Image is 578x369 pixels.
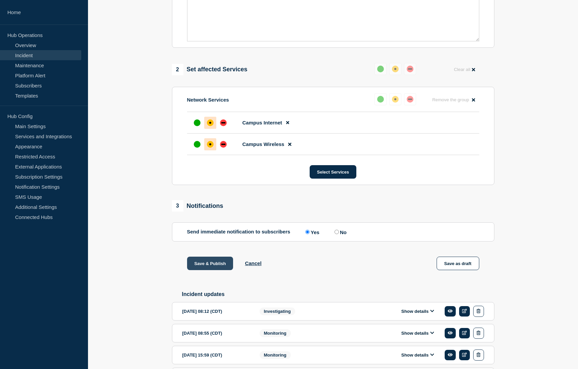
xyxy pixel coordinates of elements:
label: No [333,229,347,235]
div: up [194,141,201,148]
p: Network Services [187,97,229,103]
button: Show details [399,330,436,336]
div: affected [392,96,399,103]
div: up [377,96,384,103]
div: down [220,141,227,148]
label: Yes [304,229,319,235]
button: up [374,93,387,105]
div: down [220,119,227,126]
div: Send immediate notification to subscribers [187,229,479,235]
input: Yes [305,230,310,234]
span: Campus Internet [242,120,282,125]
button: Remove the group [428,93,479,106]
button: Show details [399,352,436,358]
span: 2 [172,64,183,75]
div: down [407,66,413,72]
div: Notifications [172,200,223,212]
button: Show details [399,308,436,314]
button: Select Services [310,165,356,179]
span: Campus Wireless [242,141,284,147]
button: up [374,63,387,75]
button: down [404,63,416,75]
div: [DATE] 08:12 (CDT) [182,306,250,317]
div: [DATE] 08:55 (CDT) [182,328,250,339]
button: affected [389,93,401,105]
div: affected [392,66,399,72]
button: Save as draft [437,257,479,270]
div: affected [207,141,214,148]
div: [DATE] 15:59 (CDT) [182,349,250,361]
button: Save & Publish [187,257,233,270]
div: up [377,66,384,72]
span: Monitoring [260,329,291,337]
p: Send immediate notification to subscribers [187,229,291,235]
h2: Incident updates [182,291,494,297]
input: No [335,230,339,234]
div: affected [207,119,214,126]
button: Cancel [245,260,261,266]
button: Clear all [450,63,479,76]
div: up [194,119,201,126]
span: 3 [172,200,183,212]
span: Remove the group [432,97,469,102]
div: down [407,96,413,103]
div: Set affected Services [172,64,248,75]
span: Investigating [260,307,295,315]
span: Monitoring [260,351,291,359]
button: down [404,93,416,105]
button: affected [389,63,401,75]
